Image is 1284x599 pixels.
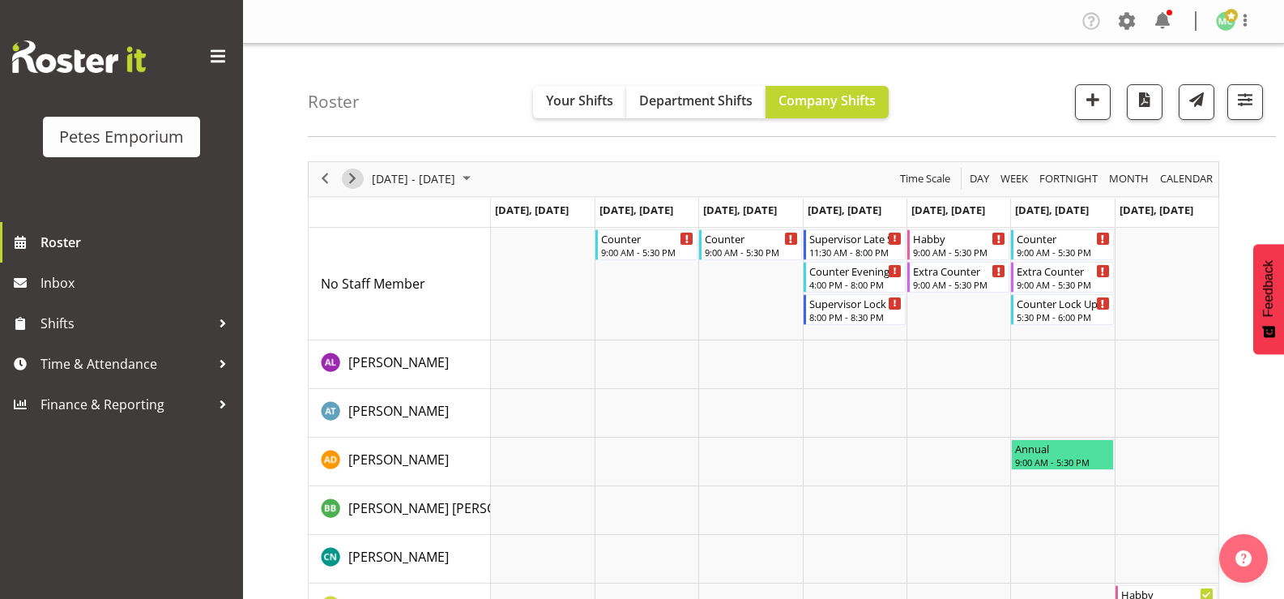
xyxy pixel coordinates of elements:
span: Time Scale [898,169,952,189]
button: Timeline Day [967,169,992,189]
span: [DATE], [DATE] [599,203,673,217]
div: Petes Emporium [59,125,184,149]
img: Rosterit website logo [12,41,146,73]
button: Previous [314,169,336,189]
span: [DATE], [DATE] [911,203,985,217]
div: 5:30 PM - 6:00 PM [1017,310,1109,323]
button: Fortnight [1037,169,1101,189]
div: next period [339,162,366,196]
span: Company Shifts [779,92,876,109]
a: [PERSON_NAME] [348,401,449,421]
button: Department Shifts [626,86,766,118]
div: 4:00 PM - 8:00 PM [809,278,902,291]
td: Abigail Lane resource [309,340,491,389]
button: August 2025 [369,169,478,189]
div: No Staff Member"s event - Counter Evening Begin From Thursday, August 21, 2025 at 4:00:00 PM GMT+... [804,262,906,293]
div: 9:00 AM - 5:30 PM [601,246,693,259]
div: 9:00 AM - 5:30 PM [1017,246,1109,259]
div: Extra Counter [1017,263,1109,279]
td: Alex-Micheal Taniwha resource [309,389,491,438]
div: No Staff Member"s event - Habby Begin From Friday, August 22, 2025 at 9:00:00 AM GMT+12:00 Ends A... [907,229,1009,260]
div: Counter Lock Up [1017,295,1109,311]
div: Counter Evening [809,263,902,279]
span: [PERSON_NAME] [348,451,449,469]
button: Next [342,169,364,189]
div: No Staff Member"s event - Counter Begin From Saturday, August 23, 2025 at 9:00:00 AM GMT+12:00 En... [1011,229,1113,260]
span: No Staff Member [321,275,425,293]
button: Your Shifts [533,86,626,118]
button: Timeline Month [1107,169,1152,189]
span: Finance & Reporting [41,392,211,417]
div: 9:00 AM - 5:30 PM [1017,278,1109,291]
span: Department Shifts [639,92,753,109]
span: calendar [1158,169,1214,189]
div: Annual [1015,440,1109,456]
div: No Staff Member"s event - Counter Lock Up Begin From Saturday, August 23, 2025 at 5:30:00 PM GMT+... [1011,294,1113,325]
td: Christine Neville resource [309,535,491,584]
div: August 18 - 24, 2025 [366,162,480,196]
button: Filter Shifts [1227,84,1263,120]
span: Shifts [41,311,211,336]
a: [PERSON_NAME] [348,450,449,469]
div: Habby [913,230,1005,246]
span: [DATE], [DATE] [1015,203,1089,217]
span: Week [999,169,1030,189]
a: [PERSON_NAME] [348,353,449,372]
div: No Staff Member"s event - Extra Counter Begin From Saturday, August 23, 2025 at 9:00:00 AM GMT+12... [1011,262,1113,293]
button: Send a list of all shifts for the selected filtered period to all rostered employees. [1179,84,1214,120]
span: Time & Attendance [41,352,211,376]
div: 9:00 AM - 5:30 PM [913,278,1005,291]
button: Time Scale [898,169,953,189]
button: Month [1158,169,1216,189]
button: Company Shifts [766,86,889,118]
span: Fortnight [1038,169,1099,189]
div: Supervisor Late Shift [809,230,902,246]
span: [DATE], [DATE] [1120,203,1193,217]
div: Supervisor Lock Up [809,295,902,311]
a: No Staff Member [321,274,425,293]
span: [PERSON_NAME] [348,402,449,420]
div: Counter [1017,230,1109,246]
span: Day [968,169,991,189]
div: Amelia Denz"s event - Annual Begin From Saturday, August 23, 2025 at 9:00:00 AM GMT+12:00 Ends At... [1011,439,1113,470]
span: Your Shifts [546,92,613,109]
td: Amelia Denz resource [309,438,491,486]
div: No Staff Member"s event - Counter Begin From Wednesday, August 20, 2025 at 9:00:00 AM GMT+12:00 E... [699,229,801,260]
span: [DATE], [DATE] [808,203,881,217]
div: No Staff Member"s event - Counter Begin From Tuesday, August 19, 2025 at 9:00:00 AM GMT+12:00 End... [595,229,697,260]
a: [PERSON_NAME] [348,547,449,567]
span: [DATE], [DATE] [703,203,777,217]
img: melissa-cowen2635.jpg [1216,11,1235,31]
span: [PERSON_NAME] [PERSON_NAME] [348,499,552,517]
button: Feedback - Show survey [1253,244,1284,354]
button: Timeline Week [998,169,1031,189]
div: 11:30 AM - 8:00 PM [809,246,902,259]
div: No Staff Member"s event - Supervisor Lock Up Begin From Thursday, August 21, 2025 at 8:00:00 PM G... [804,294,906,325]
span: Month [1107,169,1150,189]
div: 9:00 AM - 5:30 PM [913,246,1005,259]
div: No Staff Member"s event - Supervisor Late Shift Begin From Thursday, August 21, 2025 at 11:30:00 ... [804,229,906,260]
span: Inbox [41,271,235,295]
span: [DATE], [DATE] [495,203,569,217]
div: 9:00 AM - 5:30 PM [1015,456,1109,469]
div: Extra Counter [913,263,1005,279]
div: 8:00 PM - 8:30 PM [809,310,902,323]
div: No Staff Member"s event - Extra Counter Begin From Friday, August 22, 2025 at 9:00:00 AM GMT+12:0... [907,262,1009,293]
span: [PERSON_NAME] [348,353,449,371]
img: help-xxl-2.png [1235,550,1252,567]
span: Feedback [1261,260,1276,317]
button: Download a PDF of the roster according to the set date range. [1127,84,1162,120]
span: [DATE] - [DATE] [370,169,457,189]
a: [PERSON_NAME] [PERSON_NAME] [348,498,552,518]
td: No Staff Member resource [309,228,491,340]
span: [PERSON_NAME] [348,548,449,566]
div: previous period [311,162,339,196]
div: 9:00 AM - 5:30 PM [705,246,797,259]
div: Counter [705,230,797,246]
div: Counter [601,230,693,246]
button: Add a new shift [1075,84,1111,120]
span: Roster [41,230,235,255]
h4: Roster [308,92,360,111]
td: Beena Beena resource [309,486,491,535]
